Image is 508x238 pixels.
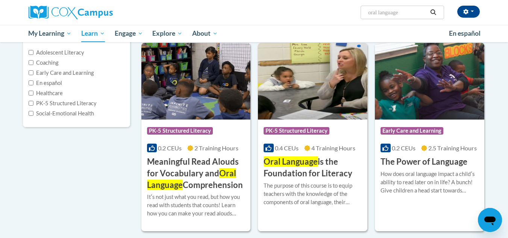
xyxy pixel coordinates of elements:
input: Checkbox for Options [29,91,33,96]
input: Checkbox for Options [29,70,33,75]
div: Main menu [17,25,491,42]
span: Learn [81,29,105,38]
span: My Learning [28,29,71,38]
div: Itʹs not just what you read, but how you read with students that counts! Learn how you can make y... [147,193,245,218]
a: Course LogoPK-5 Structured Literacy0.2 CEUs2 Training Hours Meaningful Read Alouds for Vocabulary... [141,43,251,231]
span: PK-5 Structured Literacy [264,127,329,135]
label: PK-5 Structured Literacy [29,99,97,108]
h3: Meaningful Read Alouds for Vocabulary and Comprehension [147,156,245,191]
input: Checkbox for Options [29,101,33,106]
span: 2.5 Training Hours [428,144,477,152]
a: My Learning [24,25,77,42]
img: Course Logo [375,43,484,120]
span: En español [449,29,481,37]
h3: The Power of Language [381,156,467,168]
iframe: Button to launch messaging window [478,208,502,232]
span: 0.4 CEUs [275,144,299,152]
label: Adolescent Literacy [29,49,84,57]
a: Engage [110,25,148,42]
span: PK-5 Structured Literacy [147,127,213,135]
a: Cox Campus [29,6,171,19]
h3: is the Foundation for Literacy [264,156,362,179]
label: Coaching [29,59,58,67]
img: Course Logo [141,43,251,120]
span: Engage [115,29,143,38]
label: Healthcare [29,89,63,97]
span: 0.2 CEUs [158,144,182,152]
span: 0.2 CEUs [392,144,415,152]
img: Course Logo [258,43,367,120]
input: Checkbox for Options [29,80,33,85]
div: The purpose of this course is to equip teachers with the knowledge of the components of oral lang... [264,182,362,206]
a: Learn [76,25,110,42]
span: Explore [152,29,182,38]
label: En español [29,79,62,87]
label: Early Care and Learning [29,69,94,77]
span: 4 Training Hours [311,144,355,152]
span: Oral Language [264,156,318,167]
a: En español [444,26,485,41]
span: Early Care and Learning [381,127,443,135]
img: Cox Campus [29,6,113,19]
span: 2 Training Hours [194,144,238,152]
div: How does oral language impact a childʹs ability to read later on in life? A bunch! Give children ... [381,170,479,195]
input: Checkbox for Options [29,60,33,65]
span: Oral Language [147,168,236,190]
a: Course LogoEarly Care and Learning0.2 CEUs2.5 Training Hours The Power of LanguageHow does oral l... [375,43,484,231]
button: Account Settings [457,6,480,18]
span: About [192,29,218,38]
button: Search [428,8,439,17]
label: Social-Emotional Health [29,109,94,118]
input: Checkbox for Options [29,111,33,116]
input: Checkbox for Options [29,50,33,55]
input: Search Courses [367,8,428,17]
a: Explore [147,25,187,42]
a: Course LogoPK-5 Structured Literacy0.4 CEUs4 Training Hours Oral Languageis the Foundation for Li... [258,43,367,231]
a: About [187,25,223,42]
